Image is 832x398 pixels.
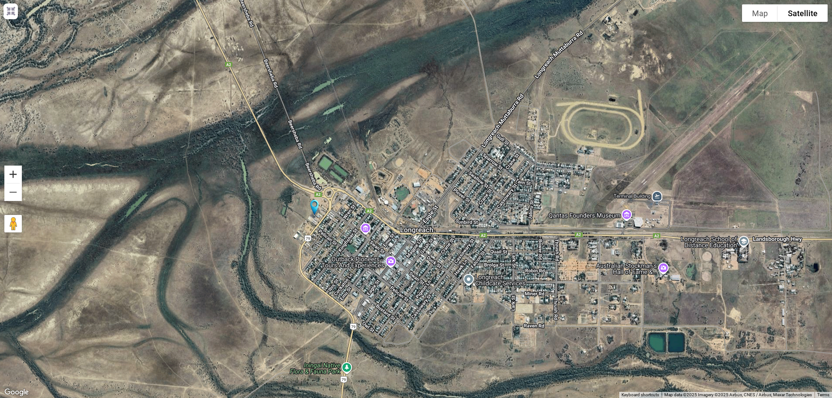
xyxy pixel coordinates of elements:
[4,166,22,183] button: Zoom in
[4,183,22,201] button: Zoom out
[621,392,659,398] button: Keyboard shortcuts
[778,4,828,22] button: Show satellite imagery
[4,215,22,232] button: Drag Pegman onto the map to open Street View
[742,4,778,22] button: Show street map
[307,196,322,218] div: Saunders Electrics Contracting
[2,387,31,398] img: Google
[2,387,31,398] a: Open this area in Google Maps (opens a new window)
[664,392,812,397] span: Map data ©2025 Imagery ©2025 Airbus, CNES / Airbus, Maxar Technologies
[817,392,829,397] a: Terms (opens in new tab)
